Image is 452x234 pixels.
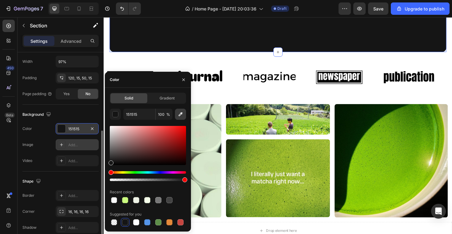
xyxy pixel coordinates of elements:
[68,193,97,199] div: Add...
[22,59,33,64] div: Width
[5,92,125,212] img: gempages_584515755731583576-d2324025-00fa-499d-92c3-d15a6ba750cb.png
[22,158,32,163] div: Video
[2,2,46,15] button: 7
[68,225,97,231] div: Add...
[368,2,388,15] button: Save
[22,91,52,97] div: Page padding
[22,193,34,198] div: Border
[195,6,256,12] span: Home Page - [DATE] 20:03:36
[110,189,134,195] div: Recent colors
[22,126,32,131] div: Color
[40,5,43,12] p: 7
[160,95,175,101] span: Gradient
[222,52,277,75] img: Alt image
[172,224,204,228] div: Drop element here
[129,92,240,124] img: gempages_584515755731583576-8c7dd594-99e9-49dd-b579-f6ed8baafe25.webp
[63,91,69,97] span: Yes
[56,56,98,67] input: Auto
[129,129,240,212] img: gempages_584515755731583576-640b6379-f1c6-442e-8c36-399280eb1684.jpg
[277,6,287,11] span: Draft
[68,209,97,215] div: 16, 16, 16, 16
[22,75,37,81] div: Padding
[5,113,15,118] div: Beta
[61,38,81,44] p: Advanced
[22,177,42,186] div: Shape
[123,109,155,120] input: Eg: FFFFFF
[110,212,141,217] div: Suggested for you
[244,92,364,212] img: gempages_584515755731583576-6ca119a5-a0ad-4a58-bb31-65ed8afea4fa.png
[192,6,193,12] span: /
[295,52,351,75] img: Alt image
[68,126,86,132] div: 151515
[110,171,186,174] div: Hue
[110,77,119,83] div: Color
[373,6,383,11] span: Save
[22,142,33,147] div: Image
[68,142,97,148] div: Add...
[431,204,446,219] div: Open Intercom Messenger
[6,66,15,71] div: 450
[68,158,97,164] div: Add...
[68,75,97,81] div: 120, 15, 50, 15
[104,17,452,234] iframe: Design area
[125,95,133,101] span: Solid
[30,38,48,44] p: Settings
[391,2,450,15] button: Upgrade to publish
[22,209,35,214] div: Corner
[116,2,141,15] div: Undo/Redo
[22,225,37,230] div: Shadow
[396,6,444,12] div: Upgrade to publish
[85,91,90,97] span: No
[30,22,80,29] p: Section
[22,111,52,119] div: Background
[148,52,203,75] img: Alt image
[166,112,170,117] span: %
